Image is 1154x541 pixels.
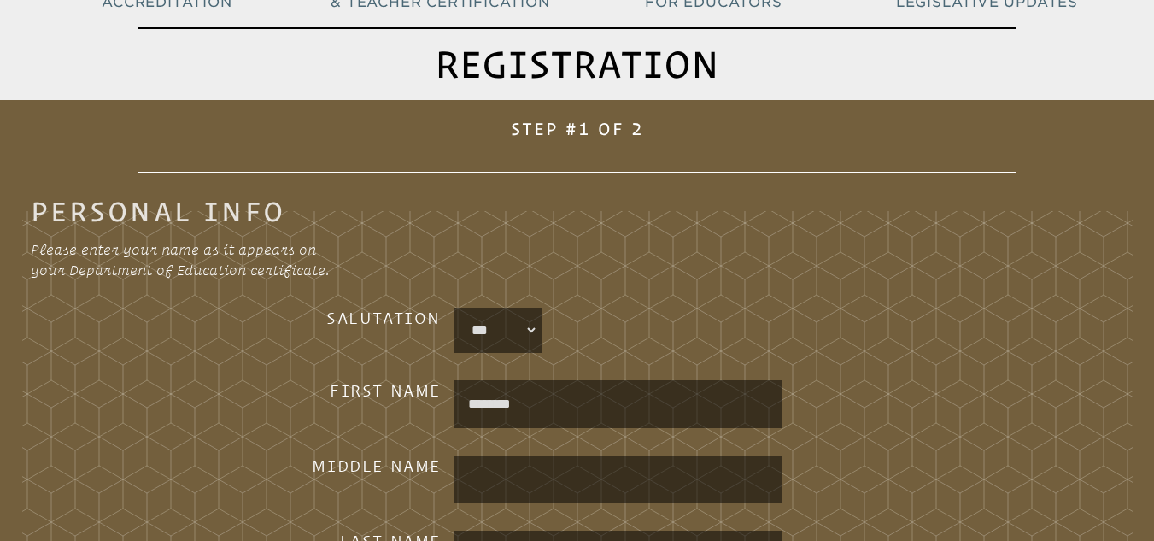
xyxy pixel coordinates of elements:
[167,380,441,401] h3: First Name
[167,308,441,328] h3: Salutation
[31,201,286,221] legend: Personal Info
[31,239,577,280] p: Please enter your name as it appears on your Department of Education certificate.
[167,456,441,476] h3: Middle Name
[138,27,1016,100] h1: Registration
[458,311,538,350] select: persons_salutation
[138,107,1016,173] h1: Step #1 of 2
